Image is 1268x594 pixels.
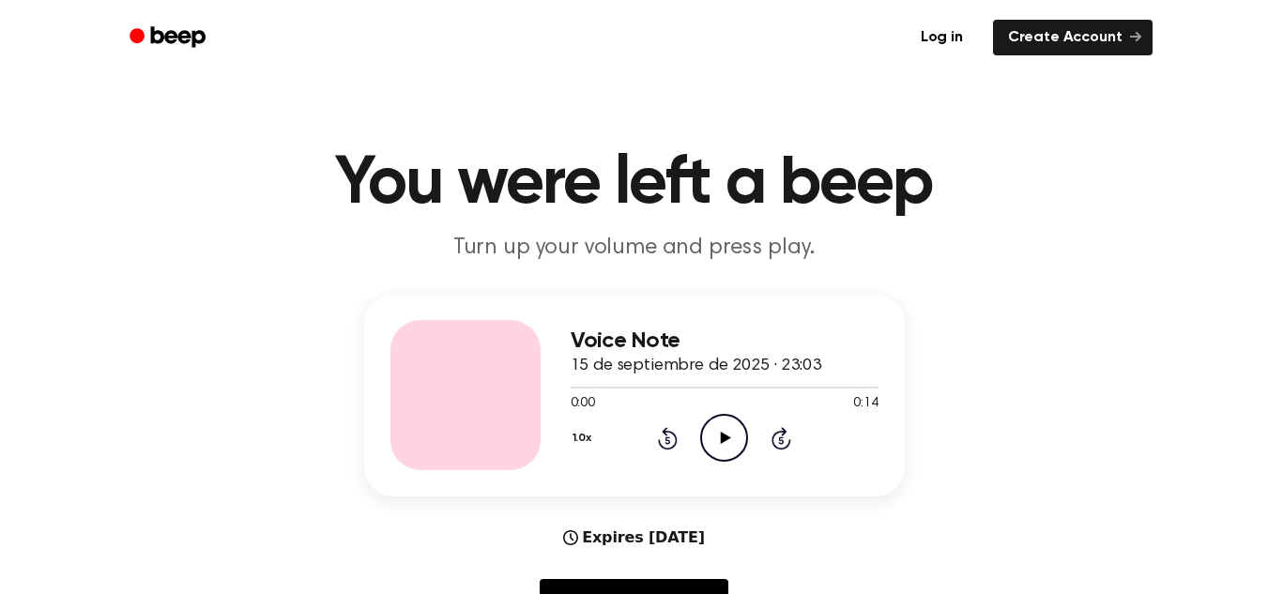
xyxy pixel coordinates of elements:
p: Turn up your volume and press play. [274,233,995,264]
h3: Voice Note [571,328,878,354]
h1: You were left a beep [154,150,1115,218]
a: Create Account [993,20,1153,55]
span: 0:14 [853,394,878,414]
a: Log in [902,16,982,59]
button: 1.0x [571,422,599,454]
a: Beep [116,20,222,56]
div: Expires [DATE] [563,526,705,549]
span: 0:00 [571,394,595,414]
span: 15 de septiembre de 2025 · 23:03 [571,358,821,374]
